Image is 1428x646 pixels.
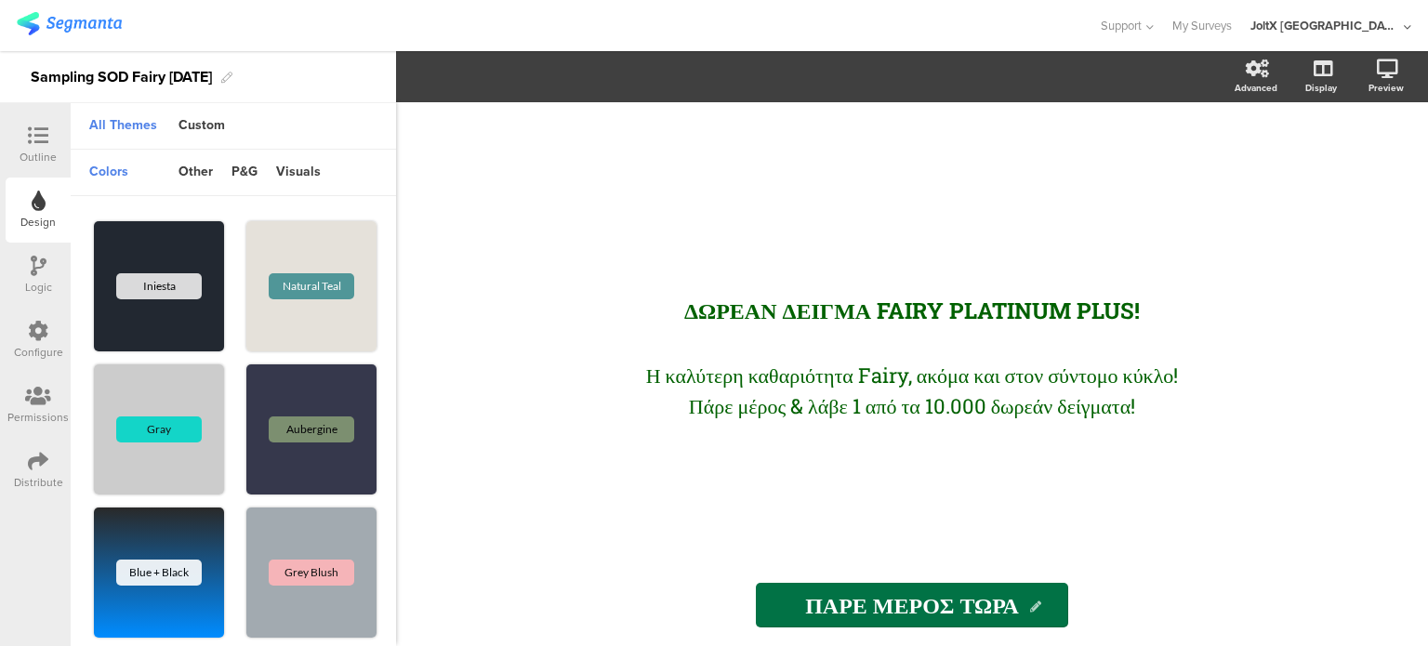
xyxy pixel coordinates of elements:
[222,157,267,189] div: p&g
[267,157,330,189] div: visuals
[1368,81,1404,95] div: Preview
[14,474,63,491] div: Distribute
[756,583,1068,627] input: Start
[684,296,1140,325] span: ΔΩΡΕΑΝ ΔΕΙΓΜΑ FAIRY PLATINUM PLUS!
[25,279,52,296] div: Logic
[116,273,202,299] div: Iniesta
[31,62,212,92] div: Sampling SOD Fairy [DATE]
[1235,81,1277,95] div: Advanced
[269,273,354,299] div: Natural Teal
[20,214,56,231] div: Design
[116,416,202,442] div: Gray
[169,157,222,189] div: other
[80,111,166,142] div: All Themes
[17,12,122,35] img: segmanta logo
[689,392,1135,419] span: Πάρε μέρος & λάβε 1 από τα 10.000 δωρεάν δείγματα!
[20,149,57,165] div: Outline
[1101,17,1142,34] span: Support
[169,111,234,142] div: Custom
[1250,17,1399,34] div: JoltX [GEOGRAPHIC_DATA]
[14,344,63,361] div: Configure
[269,560,354,586] div: Grey Blush
[116,560,202,586] div: Blue + Black
[269,416,354,442] div: Aubergine
[1305,81,1337,95] div: Display
[646,362,1179,389] span: Η καλύτερη καθαριότητα Fairy, ακόμα και στον σύντομο κύκλο!
[7,409,69,426] div: Permissions
[80,157,138,189] div: colors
